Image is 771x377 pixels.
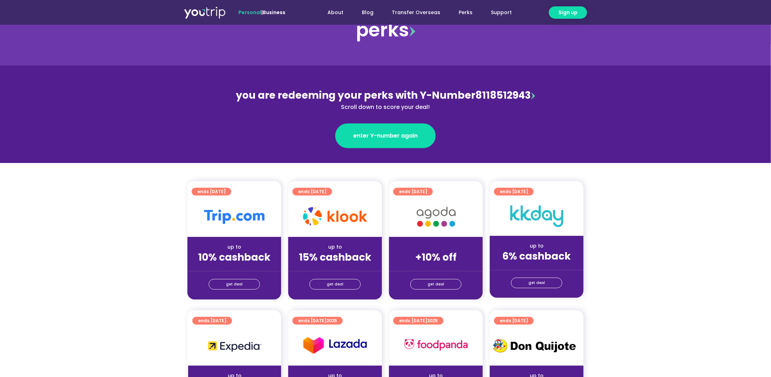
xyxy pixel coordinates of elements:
[294,243,376,251] div: up to
[549,6,587,19] a: Sign up
[294,264,376,271] div: (for stays only)
[299,250,371,264] strong: 15% cashback
[327,279,343,289] span: get deal
[429,243,442,250] span: up to
[427,318,438,324] span: 2025
[450,6,482,19] a: Perks
[263,9,285,16] a: Business
[495,242,578,250] div: up to
[558,9,578,16] span: Sign up
[232,103,539,111] div: Scroll down to score your deal!
[399,317,438,325] span: ends [DATE]
[326,318,337,324] span: 2025
[353,132,418,140] span: enter Y-number again
[428,279,444,289] span: get deal
[298,317,337,325] span: ends [DATE]
[236,88,476,102] span: you are redeeming your perks with Y-Number
[238,9,261,16] span: Personal
[198,317,226,325] span: ends [DATE]
[209,279,260,290] a: get deal
[500,188,528,196] span: ends [DATE]
[399,188,427,196] span: ends [DATE]
[393,317,444,325] a: ends [DATE]2025
[482,6,521,19] a: Support
[353,6,383,19] a: Blog
[318,6,353,19] a: About
[193,243,276,251] div: up to
[495,263,578,270] div: (for stays only)
[415,250,457,264] strong: +10% off
[309,279,361,290] a: get deal
[292,188,332,196] a: ends [DATE]
[410,279,462,290] a: get deal
[197,188,226,196] span: ends [DATE]
[226,279,243,289] span: get deal
[292,317,343,325] a: ends [DATE]2025
[503,249,571,263] strong: 6% cashback
[383,6,450,19] a: Transfer Overseas
[500,317,528,325] span: ends [DATE]
[494,317,534,325] a: ends [DATE]
[393,188,433,196] a: ends [DATE]
[192,317,232,325] a: ends [DATE]
[528,278,545,288] span: get deal
[298,188,326,196] span: ends [DATE]
[232,88,539,111] div: 8118512943
[198,250,271,264] strong: 10% cashback
[335,123,436,148] a: enter Y-number again
[494,188,534,196] a: ends [DATE]
[305,6,521,19] nav: Menu
[192,188,231,196] a: ends [DATE]
[193,264,276,271] div: (for stays only)
[511,278,562,288] a: get deal
[238,9,285,16] span: |
[395,264,477,271] div: (for stays only)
